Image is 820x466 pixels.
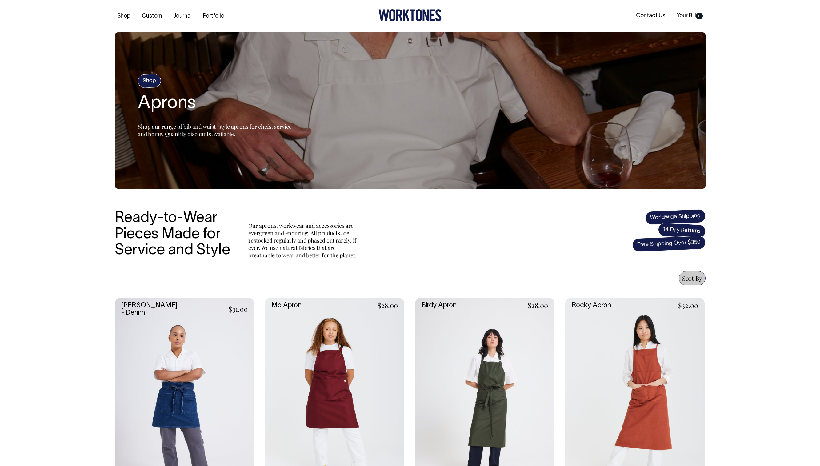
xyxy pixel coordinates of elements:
[674,11,705,21] a: Your Bill0
[645,209,706,225] span: Worldwide Shipping
[138,94,292,114] h2: Aprons
[696,13,703,19] span: 0
[115,11,133,21] a: Shop
[171,11,194,21] a: Journal
[248,222,359,259] p: Our aprons, workwear and accessories are evergreen and enduring. All products are restocked regul...
[682,274,702,282] span: Sort By
[634,11,668,21] a: Contact Us
[115,210,235,259] h3: Ready-to-Wear Pieces Made for Service and Style
[138,74,161,88] h4: Shop
[658,223,706,239] span: 14 Day Returns
[139,11,164,21] a: Custom
[138,123,292,138] span: Shop our range of bib and waist-style aprons for chefs, service and home. Quantity discounts avai...
[201,11,227,21] a: Portfolio
[632,235,706,252] span: Free Shipping Over $350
